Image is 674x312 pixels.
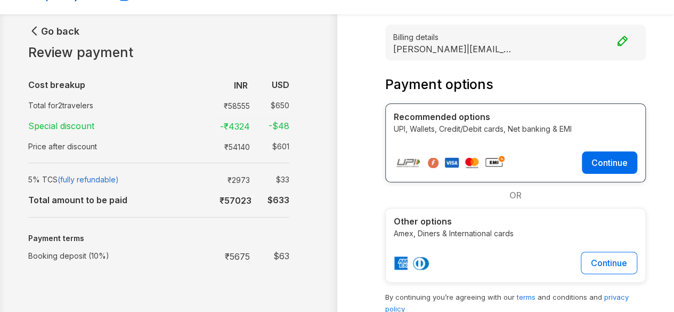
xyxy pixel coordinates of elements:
td: : [204,170,209,189]
strong: ₹ 5675 [225,251,250,262]
td: $ 650 [254,98,289,113]
td: ₹ 58555 [215,98,255,113]
strong: -₹ 4324 [220,121,250,132]
small: Billing details [393,31,638,43]
td: $ 601 [254,139,289,154]
td: 5% TCS [28,170,204,189]
td: Total for 2 travelers [28,95,204,115]
p: Amex, Diners & International cards [394,228,638,239]
td: ₹ 2973 [215,172,254,187]
strong: $ 63 [273,251,289,261]
td: : [204,245,209,267]
b: $ 633 [267,195,289,205]
b: INR [234,80,248,91]
button: Go back [28,25,79,37]
td: : [204,115,209,137]
p: UPI, Wallets, Credit/Debit cards, Net banking & EMI [394,123,638,134]
h1: Review payment [28,45,289,61]
b: USD [272,79,289,90]
a: terms [517,293,535,301]
td: : [204,95,209,115]
b: ₹ 57023 [220,195,251,206]
div: OR [385,182,646,208]
b: Total amount to be paid [28,195,127,205]
td: : [204,137,209,156]
td: $ 33 [254,172,289,187]
h4: Other options [394,217,638,227]
td: : [204,74,209,95]
strong: -$ 48 [269,121,289,131]
button: Continue [582,151,637,174]
b: Cost breakup [28,79,85,90]
button: Continue [581,252,637,274]
td: Price after discount [28,137,204,156]
span: (fully refundable) [58,175,119,184]
h5: Payment terms [28,234,289,243]
td: : [204,189,209,211]
td: ₹ 54140 [215,139,255,154]
h3: Payment options [385,77,646,93]
td: Booking deposit (10%) [28,245,204,267]
p: [PERSON_NAME] | [EMAIL_ADDRESS][DOMAIN_NAME] [393,44,516,54]
h4: Recommended options [394,112,638,122]
strong: Special discount [28,121,94,131]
